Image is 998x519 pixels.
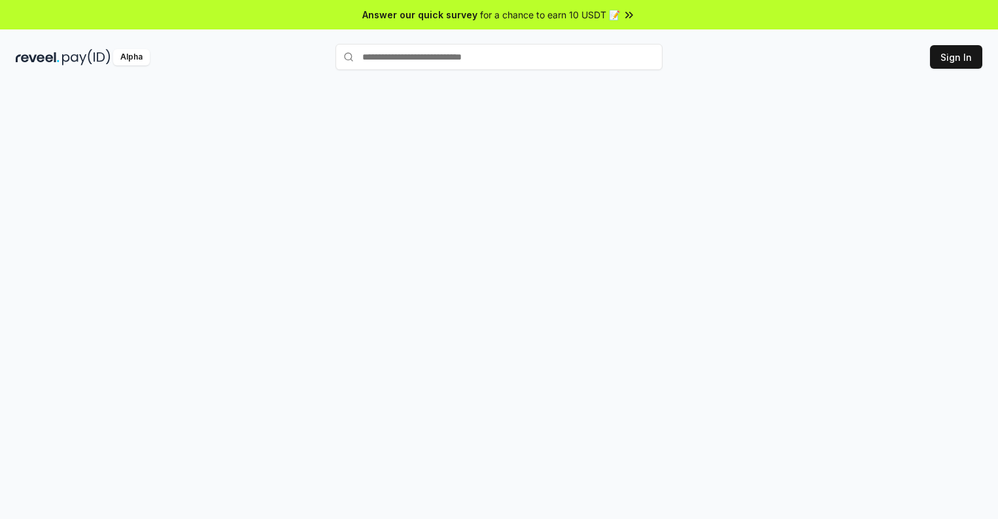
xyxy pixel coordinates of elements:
[480,8,620,22] span: for a chance to earn 10 USDT 📝
[16,49,60,65] img: reveel_dark
[113,49,150,65] div: Alpha
[362,8,477,22] span: Answer our quick survey
[930,45,982,69] button: Sign In
[62,49,111,65] img: pay_id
